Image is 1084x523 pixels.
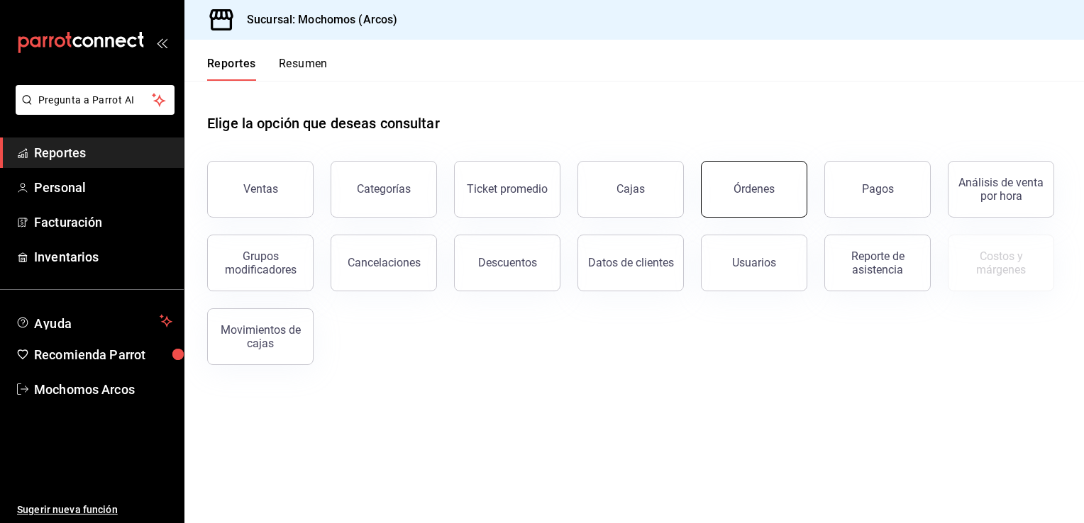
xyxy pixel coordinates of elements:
h3: Sucursal: Mochomos (Arcos) [236,11,397,28]
span: Personal [34,178,172,197]
div: Ventas [243,182,278,196]
button: Análisis de venta por hora [948,161,1054,218]
span: Mochomos Arcos [34,380,172,399]
div: navigation tabs [207,57,328,81]
div: Cajas [616,181,646,198]
div: Cancelaciones [348,256,421,269]
button: Ticket promedio [454,161,560,218]
div: Usuarios [732,256,776,269]
div: Descuentos [478,256,537,269]
button: Usuarios [701,235,807,291]
button: Pregunta a Parrot AI [16,85,175,115]
div: Ticket promedio [467,182,548,196]
a: Pregunta a Parrot AI [10,103,175,118]
h1: Elige la opción que deseas consultar [207,113,440,134]
button: Movimientos de cajas [207,308,314,365]
button: Grupos modificadores [207,235,314,291]
button: Ventas [207,161,314,218]
div: Datos de clientes [588,256,674,269]
button: Contrata inventarios para ver este reporte [948,235,1054,291]
span: Recomienda Parrot [34,345,172,364]
div: Análisis de venta por hora [957,176,1045,203]
span: Ayuda [34,313,154,330]
div: Costos y márgenes [957,249,1045,276]
span: Facturación [34,213,172,232]
div: Movimientos de cajas [216,323,304,350]
button: Cancelaciones [331,235,437,291]
span: Inventarios [34,247,172,266]
span: Sugerir nueva función [17,502,172,517]
div: Reporte de asistencia [834,249,922,276]
div: Órdenes [734,182,775,196]
button: Resumen [279,57,328,81]
button: open_drawer_menu [156,37,167,48]
a: Cajas [577,161,684,218]
span: Reportes [34,143,172,162]
div: Pagos [862,182,894,196]
button: Pagos [824,161,931,218]
button: Categorías [331,161,437,218]
button: Reportes [207,57,256,81]
div: Grupos modificadores [216,249,304,276]
button: Órdenes [701,161,807,218]
button: Datos de clientes [577,235,684,291]
button: Descuentos [454,235,560,291]
button: Reporte de asistencia [824,235,931,291]
span: Pregunta a Parrot AI [38,93,153,108]
div: Categorías [357,182,411,196]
